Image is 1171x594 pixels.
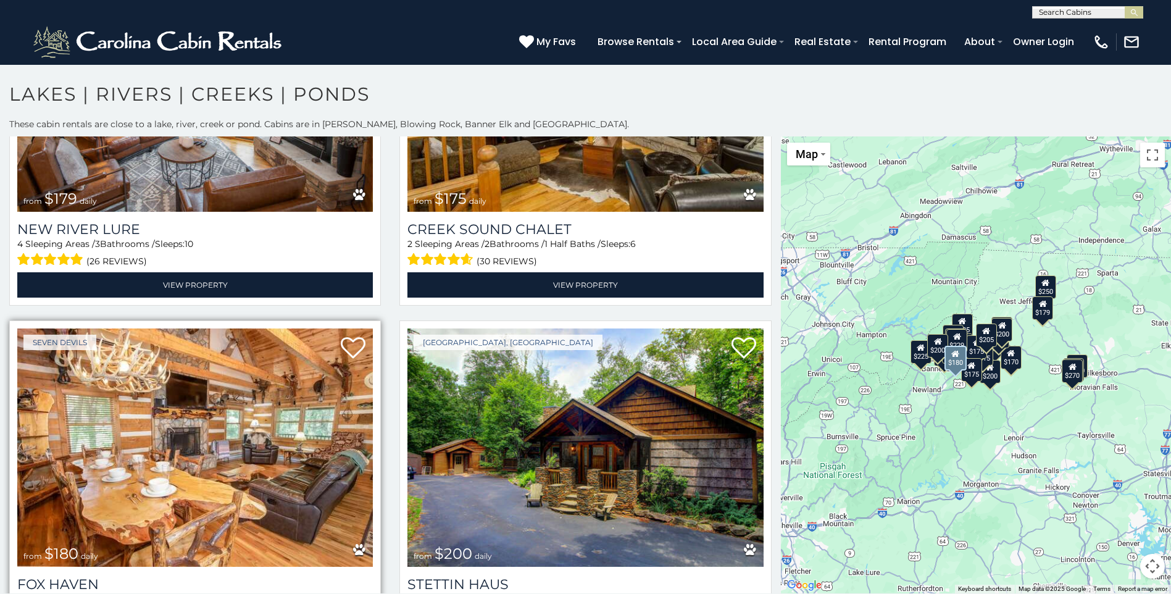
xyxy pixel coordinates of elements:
[980,360,1001,383] div: $200
[435,545,472,563] span: $200
[435,190,467,207] span: $175
[784,577,825,593] a: Open this area in Google Maps (opens a new window)
[469,196,486,206] span: daily
[17,221,373,238] a: New River Lure
[1007,31,1080,52] a: Owner Login
[407,328,763,567] a: Stettin Haus from $200 daily
[1019,585,1086,592] span: Map data ©2025 Google
[1093,585,1111,592] a: Terms
[944,346,967,370] div: $180
[81,551,98,561] span: daily
[519,34,579,50] a: My Favs
[958,585,1011,593] button: Keyboard shortcuts
[991,317,1012,340] div: $235
[731,336,756,362] a: Add to favorites
[477,253,537,269] span: (30 reviews)
[1062,359,1083,383] div: $270
[1032,296,1053,320] div: $179
[544,238,601,249] span: 1 Half Baths /
[796,148,818,161] span: Map
[86,253,147,269] span: (26 reviews)
[17,272,373,298] a: View Property
[951,314,972,337] div: $235
[1140,143,1165,167] button: Toggle fullscreen view
[407,576,763,593] a: Stettin Haus
[407,272,763,298] a: View Property
[862,31,952,52] a: Rental Program
[991,318,1012,341] div: $200
[407,328,763,567] img: Stettin Haus
[407,238,763,269] div: Sleeping Areas / Bathrooms / Sleeps:
[23,335,96,350] a: Seven Devils
[17,576,373,593] a: Fox Haven
[1123,33,1140,51] img: mail-regular-white.png
[630,238,636,249] span: 6
[787,143,830,165] button: Change map style
[23,196,42,206] span: from
[17,328,373,567] a: Fox Haven from $180 daily
[1062,358,1083,382] div: $275
[972,342,993,366] div: $315
[943,325,964,348] div: $305
[95,238,100,249] span: 3
[686,31,783,52] a: Local Area Guide
[475,551,492,561] span: daily
[975,324,996,347] div: $205
[414,551,432,561] span: from
[591,31,680,52] a: Browse Rentals
[1001,346,1022,369] div: $170
[1140,554,1165,579] button: Map camera controls
[414,335,602,350] a: [GEOGRAPHIC_DATA], [GEOGRAPHIC_DATA]
[784,577,825,593] img: Google
[927,334,948,358] div: $200
[414,196,432,206] span: from
[946,329,967,353] div: $229
[1093,33,1110,51] img: phone-regular-white.png
[1067,354,1088,378] div: $550
[961,358,982,382] div: $175
[23,551,42,561] span: from
[966,335,987,359] div: $175
[1035,275,1056,299] div: $250
[485,238,490,249] span: 2
[44,190,77,207] span: $179
[17,238,23,249] span: 4
[185,238,193,249] span: 10
[958,31,1001,52] a: About
[1118,585,1167,592] a: Report a map error
[17,328,373,567] img: Fox Haven
[31,23,287,61] img: White-1-2.png
[911,340,931,364] div: $225
[17,238,373,269] div: Sleeping Areas / Bathrooms / Sleeps:
[407,238,412,249] span: 2
[536,34,576,49] span: My Favs
[341,336,365,362] a: Add to favorites
[80,196,97,206] span: daily
[407,221,763,238] a: Creek Sound Chalet
[44,545,78,563] span: $180
[788,31,857,52] a: Real Estate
